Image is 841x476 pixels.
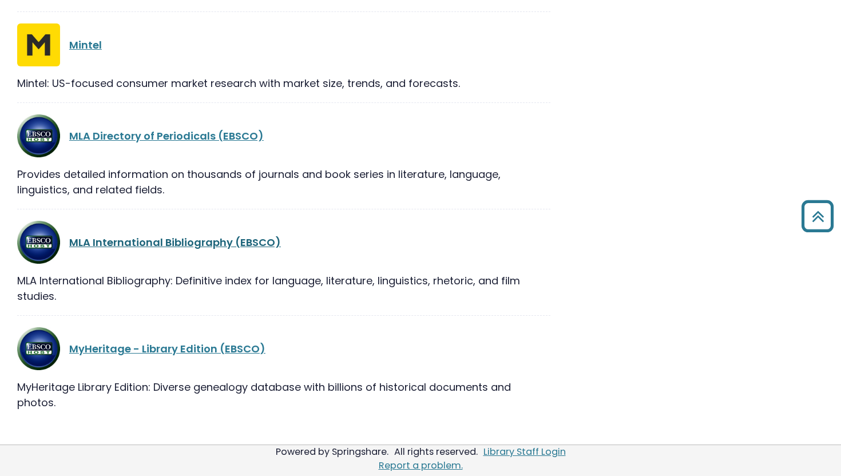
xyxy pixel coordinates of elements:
div: All rights reserved. [392,445,479,458]
a: Library Staff Login [483,445,566,458]
a: MyHeritage - Library Edition (EBSCO) [69,342,265,356]
a: Report a problem. [379,459,463,472]
div: Powered by Springshare. [274,445,390,458]
div: MyHeritage Library Edition: Diverse genealogy database with billions of historical documents and ... [17,379,550,410]
a: Mintel [69,38,102,52]
a: MLA Directory of Periodicals (EBSCO) [69,129,264,143]
div: MLA International Bibliography: Definitive index for language, literature, linguistics, rhetoric,... [17,273,550,304]
a: Back to Top [797,205,838,227]
div: Provides detailed information on thousands of journals and book series in literature, language, l... [17,166,550,197]
div: Mintel: US-focused consumer market research with market size, trends, and forecasts. [17,76,550,91]
a: MLA International Bibliography (EBSCO) [69,235,281,249]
